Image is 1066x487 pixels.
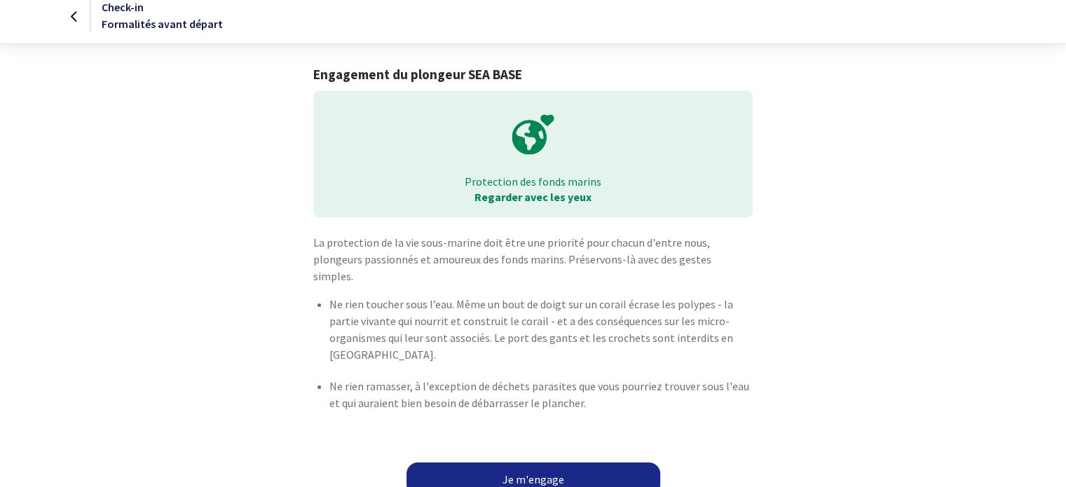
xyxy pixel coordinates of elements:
p: Ne rien toucher sous l’eau. Même un bout de doigt sur un corail écrase les polypes - la partie vi... [329,296,753,363]
strong: Regarder avec les yeux [474,190,592,204]
h1: Engagement du plongeur SEA BASE [313,67,753,83]
p: Protection des fonds marins [323,174,743,189]
p: Ne rien ramasser, à l'exception de déchets parasites que vous pourriez trouver sous l'eau et qui ... [329,378,753,411]
p: La protection de la vie sous-marine doit être une priorité pour chacun d'entre nous, plongeurs pa... [313,234,753,284]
